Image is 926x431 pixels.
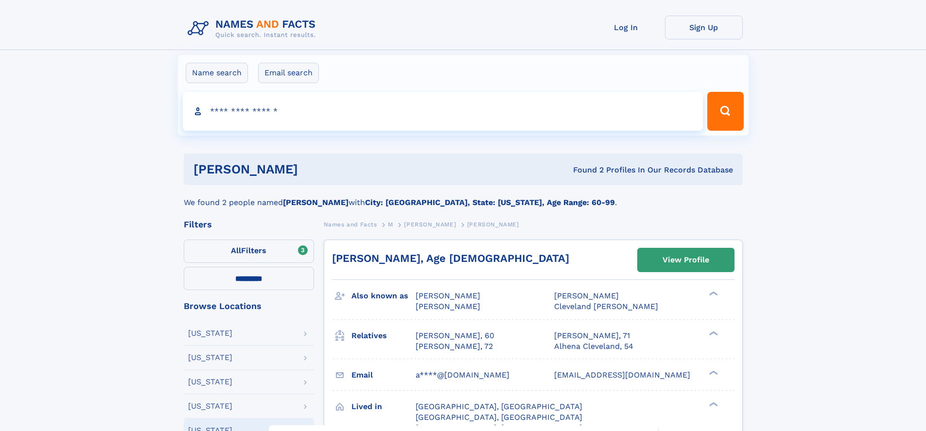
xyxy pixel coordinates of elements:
[416,413,582,422] span: [GEOGRAPHIC_DATA], [GEOGRAPHIC_DATA]
[351,367,416,383] h3: Email
[554,370,690,379] span: [EMAIL_ADDRESS][DOMAIN_NAME]
[554,330,630,341] a: [PERSON_NAME], 71
[404,218,456,230] a: [PERSON_NAME]
[258,63,319,83] label: Email search
[184,220,314,229] div: Filters
[416,291,480,300] span: [PERSON_NAME]
[416,402,582,411] span: [GEOGRAPHIC_DATA], [GEOGRAPHIC_DATA]
[554,291,619,300] span: [PERSON_NAME]
[416,302,480,311] span: [PERSON_NAME]
[388,218,393,230] a: M
[665,16,743,39] a: Sign Up
[587,16,665,39] a: Log In
[467,221,519,228] span: [PERSON_NAME]
[436,165,733,175] div: Found 2 Profiles In Our Records Database
[324,218,377,230] a: Names and Facts
[351,328,416,344] h3: Relatives
[388,221,393,228] span: M
[707,92,743,131] button: Search Button
[707,401,718,407] div: ❯
[707,291,718,297] div: ❯
[416,330,494,341] a: [PERSON_NAME], 60
[184,240,314,263] label: Filters
[188,378,232,386] div: [US_STATE]
[554,302,658,311] span: Cleveland [PERSON_NAME]
[186,63,248,83] label: Name search
[332,252,569,264] a: [PERSON_NAME], Age [DEMOGRAPHIC_DATA]
[707,330,718,336] div: ❯
[184,16,324,42] img: Logo Names and Facts
[416,341,493,352] a: [PERSON_NAME], 72
[183,92,703,131] input: search input
[193,163,436,175] h1: [PERSON_NAME]
[231,246,241,255] span: All
[188,402,232,410] div: [US_STATE]
[365,198,615,207] b: City: [GEOGRAPHIC_DATA], State: [US_STATE], Age Range: 60-99
[663,249,709,271] div: View Profile
[184,302,314,310] div: Browse Locations
[351,398,416,415] h3: Lived in
[351,288,416,304] h3: Also known as
[283,198,349,207] b: [PERSON_NAME]
[184,185,743,208] div: We found 2 people named with .
[554,341,633,352] a: Alhena Cleveland, 54
[638,248,734,272] a: View Profile
[188,329,232,337] div: [US_STATE]
[404,221,456,228] span: [PERSON_NAME]
[707,369,718,376] div: ❯
[188,354,232,362] div: [US_STATE]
